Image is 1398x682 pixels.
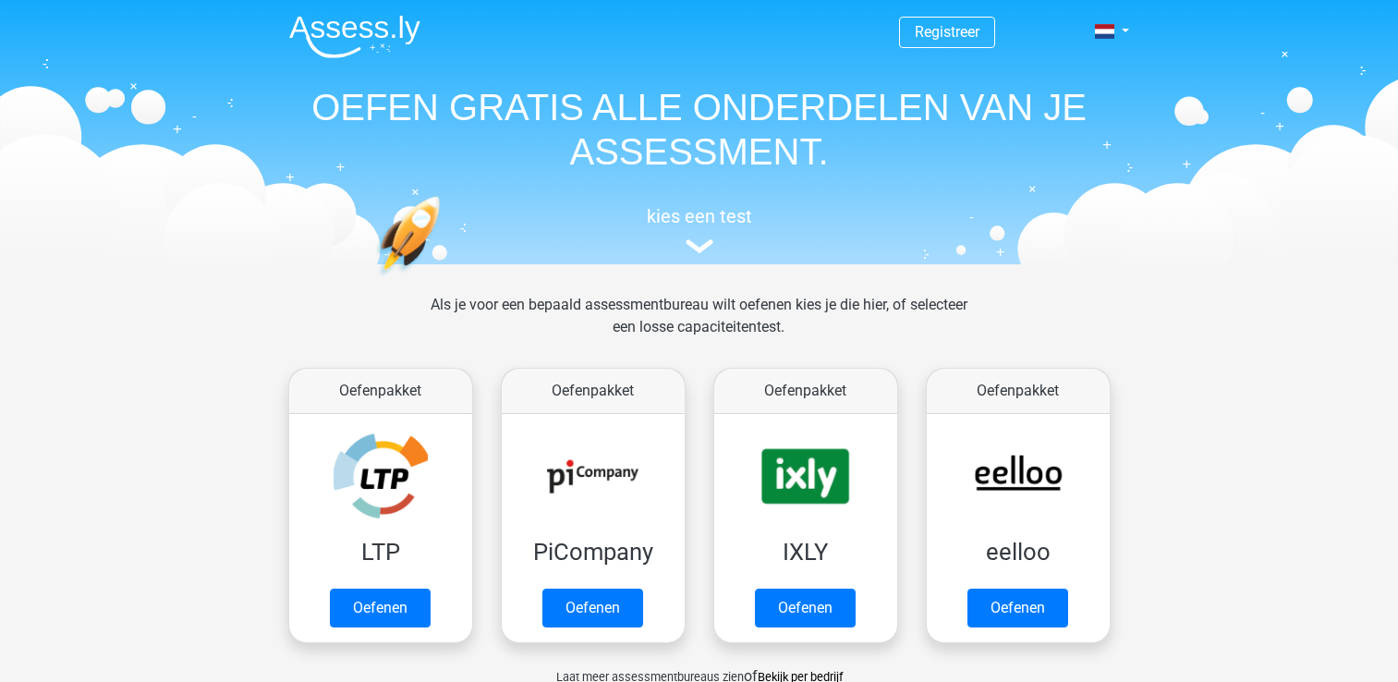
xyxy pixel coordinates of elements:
[967,589,1068,627] a: Oefenen
[686,239,713,253] img: assessment
[915,23,979,41] a: Registreer
[416,294,982,360] div: Als je voor een bepaald assessmentbureau wilt oefenen kies je die hier, of selecteer een losse ca...
[274,205,1124,254] a: kies een test
[274,85,1124,174] h1: OEFEN GRATIS ALLE ONDERDELEN VAN JE ASSESSMENT.
[542,589,643,627] a: Oefenen
[755,589,856,627] a: Oefenen
[376,196,512,363] img: oefenen
[330,589,431,627] a: Oefenen
[289,15,420,58] img: Assessly
[274,205,1124,227] h5: kies een test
